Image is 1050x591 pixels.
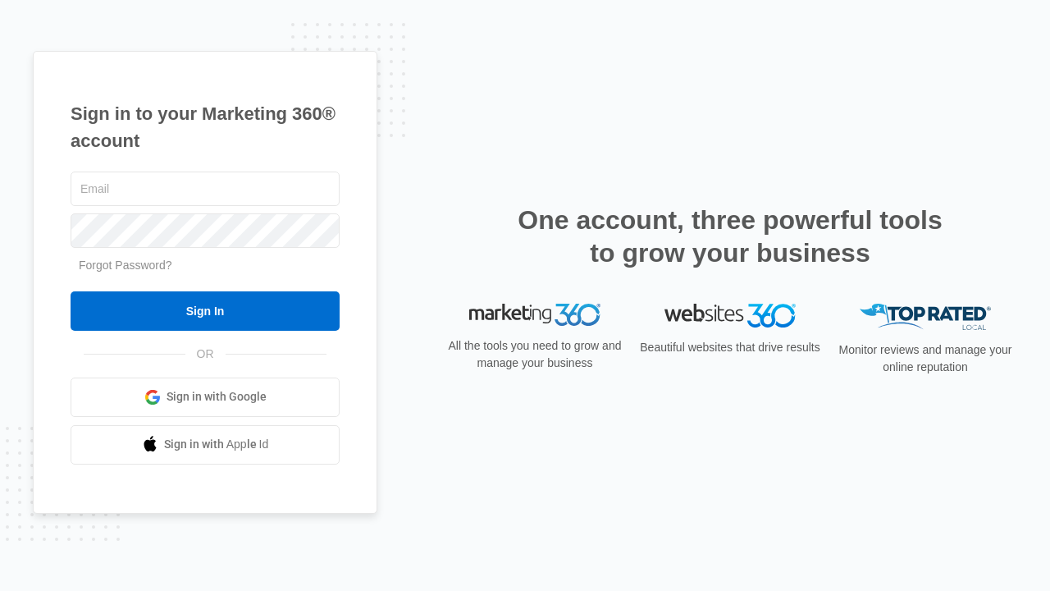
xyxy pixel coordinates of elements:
[164,436,269,453] span: Sign in with Apple Id
[71,378,340,417] a: Sign in with Google
[71,100,340,154] h1: Sign in to your Marketing 360® account
[71,425,340,465] a: Sign in with Apple Id
[185,346,226,363] span: OR
[79,259,172,272] a: Forgot Password?
[833,341,1017,376] p: Monitor reviews and manage your online reputation
[167,388,267,405] span: Sign in with Google
[71,291,340,331] input: Sign In
[513,204,947,269] h2: One account, three powerful tools to grow your business
[860,304,991,331] img: Top Rated Local
[664,304,796,328] img: Websites 360
[469,304,600,327] img: Marketing 360
[638,339,822,356] p: Beautiful websites that drive results
[443,337,627,372] p: All the tools you need to grow and manage your business
[71,172,340,206] input: Email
